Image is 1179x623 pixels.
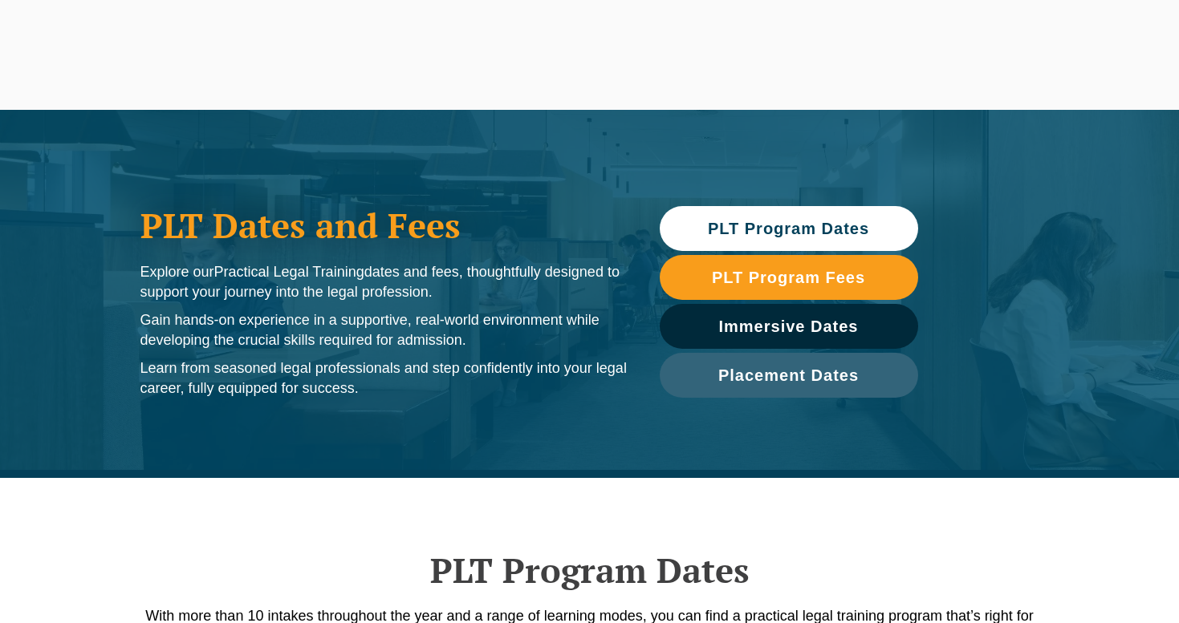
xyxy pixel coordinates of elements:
span: Immersive Dates [719,318,859,334]
h2: PLT Program Dates [132,550,1047,590]
a: Immersive Dates [660,304,918,349]
span: Placement Dates [718,367,859,383]
a: PLT Program Fees [660,255,918,300]
p: Gain hands-on experience in a supportive, real-world environment while developing the crucial ski... [140,310,628,350]
p: Explore our dates and fees, thoughtfully designed to support your journey into the legal profession. [140,262,628,302]
h1: PLT Dates and Fees [140,205,628,245]
span: PLT Program Dates [708,220,869,237]
p: Learn from seasoned legal professionals and step confidently into your legal career, fully equipp... [140,358,628,398]
a: PLT Program Dates [660,206,918,251]
span: PLT Program Fees [712,269,865,285]
a: Placement Dates [660,353,918,398]
span: Practical Legal Training [214,264,364,280]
